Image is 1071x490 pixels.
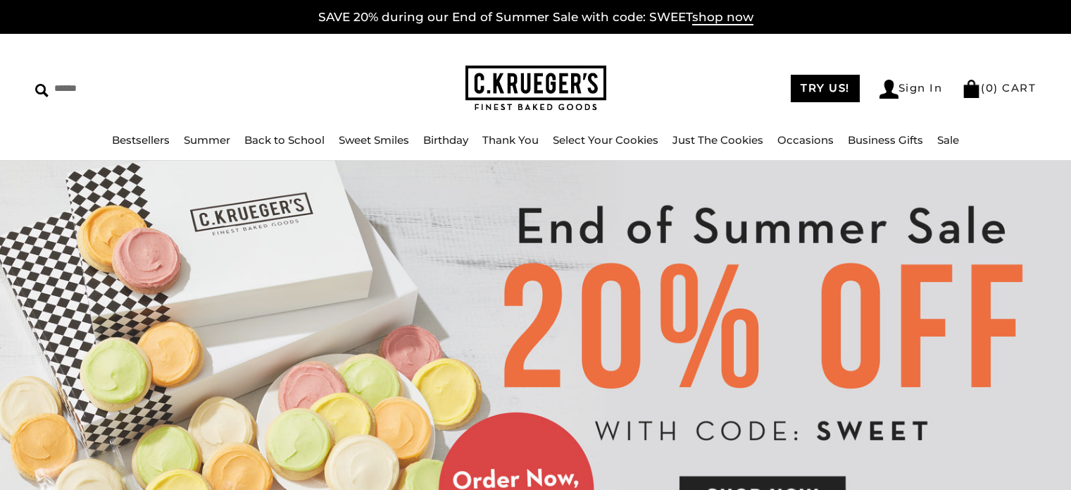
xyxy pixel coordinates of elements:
[791,75,860,102] a: TRY US!
[35,78,273,99] input: Search
[879,80,898,99] img: Account
[423,133,468,147] a: Birthday
[35,84,49,97] img: Search
[184,133,230,147] a: Summer
[777,133,834,147] a: Occasions
[465,66,606,111] img: C.KRUEGER'S
[244,133,325,147] a: Back to School
[318,10,753,25] a: SAVE 20% during our End of Summer Sale with code: SWEETshop now
[879,80,943,99] a: Sign In
[962,81,1036,94] a: (0) CART
[962,80,981,98] img: Bag
[482,133,539,147] a: Thank You
[692,10,753,25] span: shop now
[848,133,923,147] a: Business Gifts
[553,133,658,147] a: Select Your Cookies
[339,133,409,147] a: Sweet Smiles
[937,133,959,147] a: Sale
[986,81,994,94] span: 0
[112,133,170,147] a: Bestsellers
[672,133,763,147] a: Just The Cookies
